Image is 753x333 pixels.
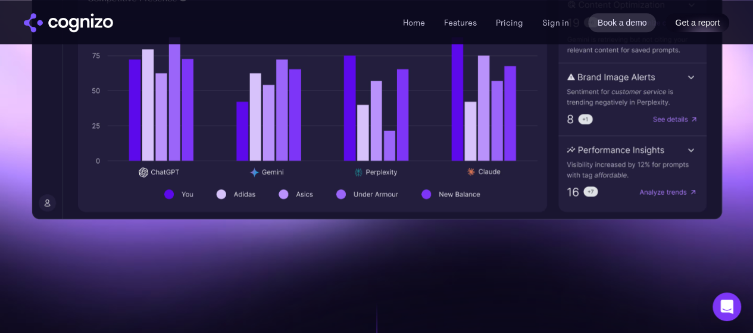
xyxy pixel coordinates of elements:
a: home [24,13,113,32]
a: Sign in [542,15,569,30]
a: Home [403,17,425,28]
img: cognizo logo [24,13,113,32]
a: Features [444,17,477,28]
a: Get a report [665,13,729,32]
a: Pricing [496,17,523,28]
a: Book a demo [588,13,657,32]
div: Open Intercom Messenger [713,292,741,321]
